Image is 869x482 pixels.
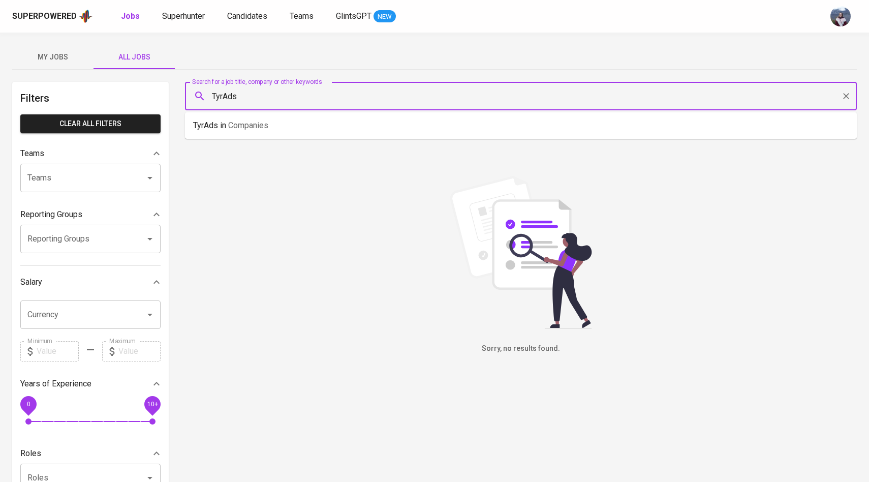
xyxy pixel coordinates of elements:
span: Clear All filters [28,117,152,130]
div: Superpowered [12,11,77,22]
span: 10+ [147,400,158,407]
span: NEW [374,12,396,22]
a: Teams [290,10,316,23]
a: GlintsGPT NEW [336,10,396,23]
p: Roles [20,447,41,460]
input: Value [118,341,161,361]
b: Jobs [121,11,140,21]
input: Value [37,341,79,361]
img: app logo [79,9,92,24]
p: Salary [20,276,42,288]
a: Candidates [227,10,269,23]
h6: Sorry, no results found. [185,343,857,354]
span: My Jobs [18,51,87,64]
span: 0 [26,400,30,407]
p: TyrAds in [193,119,268,132]
a: Superhunter [162,10,207,23]
p: Reporting Groups [20,208,82,221]
p: Teams [20,147,44,160]
h6: Filters [20,90,161,106]
div: Teams [20,143,161,164]
span: Superhunter [162,11,205,21]
img: christine.raharja@glints.com [830,6,851,26]
button: Clear All filters [20,114,161,133]
button: Open [143,171,157,185]
span: Candidates [227,11,267,21]
button: Open [143,232,157,246]
a: Jobs [121,10,142,23]
div: Years of Experience [20,374,161,394]
span: All Jobs [100,51,169,64]
span: Teams [290,11,314,21]
div: Salary [20,272,161,292]
span: GlintsGPT [336,11,371,21]
a: Superpoweredapp logo [12,9,92,24]
div: Reporting Groups [20,204,161,225]
img: file_searching.svg [445,176,597,328]
span: Companies [228,120,268,130]
div: Roles [20,443,161,464]
button: Clear [839,89,853,103]
button: Open [143,308,157,322]
p: Years of Experience [20,378,91,390]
